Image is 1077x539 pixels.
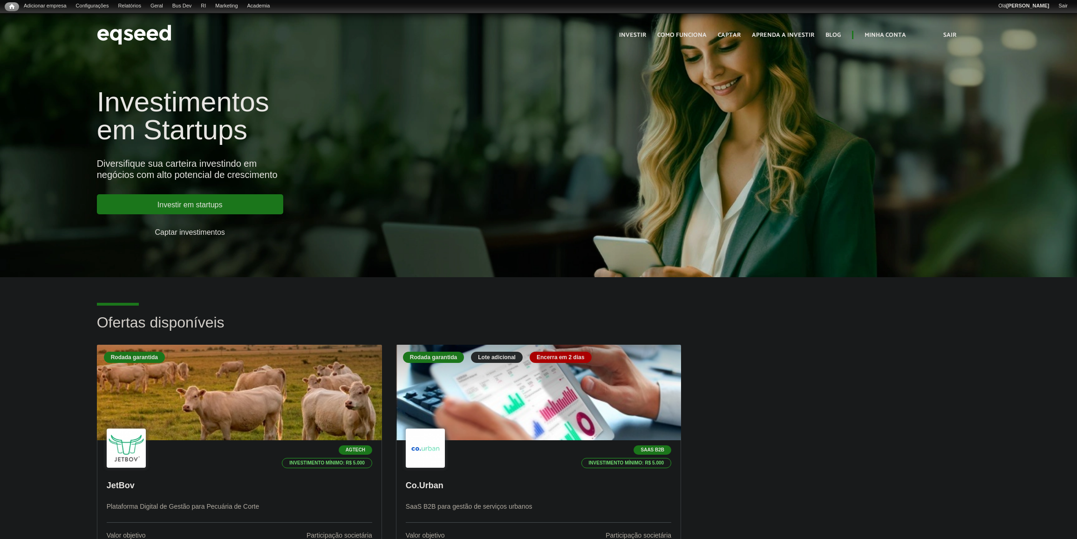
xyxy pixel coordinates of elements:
div: Rodada garantida [104,352,165,363]
a: Minha conta [865,32,906,38]
h2: Ofertas disponíveis [97,314,981,345]
div: Participação societária [307,532,372,539]
div: Participação societária [606,532,671,539]
a: Marketing [211,2,242,10]
p: Plataforma Digital de Gestão para Pecuária de Corte [107,503,372,523]
a: Sair [1054,2,1072,10]
a: Blog [825,32,841,38]
div: Valor objetivo [406,532,450,539]
p: Agtech [339,445,372,455]
a: Investir em startups [97,194,283,214]
div: Rodada garantida [403,352,464,363]
a: Captar [718,32,741,38]
p: SaaS B2B para gestão de serviços urbanos [406,503,671,523]
p: Investimento mínimo: R$ 5.000 [581,458,672,468]
a: Relatórios [113,2,145,10]
a: Geral [146,2,168,10]
p: JetBov [107,481,372,491]
a: RI [196,2,211,10]
div: Diversifique sua carteira investindo em negócios com alto potencial de crescimento [97,158,621,180]
a: Olá[PERSON_NAME] [994,2,1054,10]
a: Adicionar empresa [19,2,71,10]
a: Aprenda a investir [752,32,814,38]
div: Valor objetivo [107,532,151,539]
a: Sair [917,29,982,41]
a: Investir [619,32,646,38]
p: Investimento mínimo: R$ 5.000 [282,458,372,468]
a: Captar investimentos [97,222,283,242]
a: Academia [243,2,275,10]
a: Como funciona [657,32,707,38]
p: Co.Urban [406,481,671,491]
a: Configurações [71,2,114,10]
img: EqSeed [97,22,171,47]
h1: Investimentos em Startups [97,88,621,144]
span: Início [9,3,14,10]
p: SaaS B2B [634,445,671,455]
a: Início [5,2,19,11]
div: Lote adicional [471,352,523,363]
a: Bus Dev [168,2,197,10]
div: Encerra em 2 dias [530,352,592,363]
strong: [PERSON_NAME] [1006,3,1049,8]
